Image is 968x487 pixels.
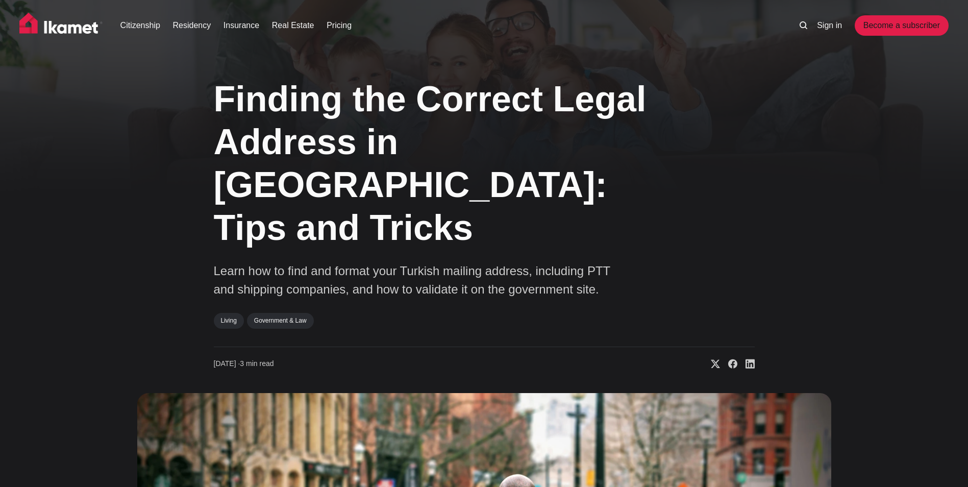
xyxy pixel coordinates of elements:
[224,19,259,32] a: Insurance
[272,19,314,32] a: Real Estate
[173,19,211,32] a: Residency
[737,359,755,369] a: Share on Linkedin
[703,359,720,369] a: Share on X
[327,19,352,32] a: Pricing
[817,19,842,32] a: Sign in
[855,15,949,36] a: Become a subscriber
[720,359,737,369] a: Share on Facebook
[214,313,244,328] a: Living
[247,313,314,328] a: Government & Law
[214,78,653,249] h1: Finding the Correct Legal Address in [GEOGRAPHIC_DATA]: Tips and Tricks
[214,359,240,368] span: [DATE] ∙
[120,19,160,32] a: Citizenship
[19,13,103,38] img: Ikamet home
[214,359,274,369] time: 3 min read
[214,262,622,299] p: Learn how to find and format your Turkish mailing address, including PTT and shipping companies, ...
